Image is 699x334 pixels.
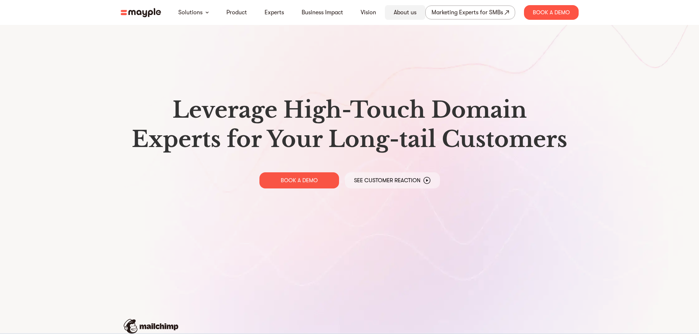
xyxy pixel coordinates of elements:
[178,8,203,17] a: Solutions
[354,177,421,184] p: See Customer Reaction
[124,319,178,334] img: mailchimp-logo
[425,5,515,19] a: Marketing Experts for SMBs
[127,95,573,154] h1: Leverage High-Touch Domain Experts for Your Long-tail Customers
[205,11,209,14] img: arrow-down
[432,7,503,18] div: Marketing Experts for SMBs
[361,8,376,17] a: Vision
[302,8,343,17] a: Business Impact
[281,177,318,184] p: BOOK A DEMO
[345,172,440,188] a: See Customer Reaction
[524,5,579,20] div: Book A Demo
[226,8,247,17] a: Product
[394,8,416,17] a: About us
[662,299,699,334] iframe: Chat Widget
[259,172,339,188] a: BOOK A DEMO
[121,8,161,17] img: mayple-logo
[265,8,284,17] a: Experts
